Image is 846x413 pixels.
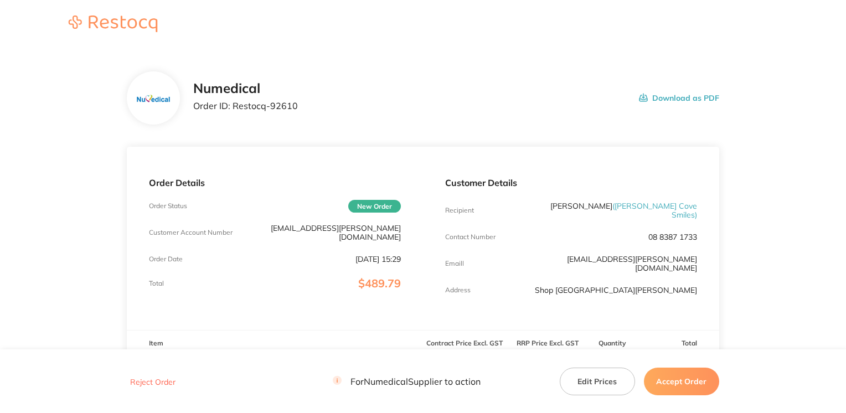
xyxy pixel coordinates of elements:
[445,260,464,267] p: Emaill
[358,276,401,290] span: $489.79
[445,286,471,294] p: Address
[58,16,168,34] a: Restocq logo
[193,81,298,96] h2: Numedical
[445,233,496,241] p: Contact Number
[506,331,589,357] th: RRP Price Excl. GST
[333,376,481,386] p: For Numedical Supplier to action
[136,92,172,105] img: bTgzdmk4dA
[589,331,636,357] th: Quantity
[355,255,401,264] p: [DATE] 15:29
[639,81,719,115] button: Download as PDF
[560,367,635,395] button: Edit Prices
[149,229,233,236] p: Customer Account Number
[149,178,401,188] p: Order Details
[149,255,183,263] p: Order Date
[644,367,719,395] button: Accept Order
[58,16,168,32] img: Restocq logo
[348,200,401,213] span: New Order
[612,201,697,220] span: ( [PERSON_NAME] Cove Smiles )
[149,280,164,287] p: Total
[127,331,423,357] th: Item
[529,202,697,219] p: [PERSON_NAME]
[149,202,187,210] p: Order Status
[423,331,506,357] th: Contract Price Excl. GST
[233,224,401,241] p: [EMAIL_ADDRESS][PERSON_NAME][DOMAIN_NAME]
[567,254,697,273] a: [EMAIL_ADDRESS][PERSON_NAME][DOMAIN_NAME]
[636,331,719,357] th: Total
[127,376,179,386] button: Reject Order
[445,178,697,188] p: Customer Details
[648,233,697,241] p: 08 8387 1733
[535,286,697,295] p: Shop [GEOGRAPHIC_DATA][PERSON_NAME]
[193,101,298,111] p: Order ID: Restocq- 92610
[445,206,474,214] p: Recipient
